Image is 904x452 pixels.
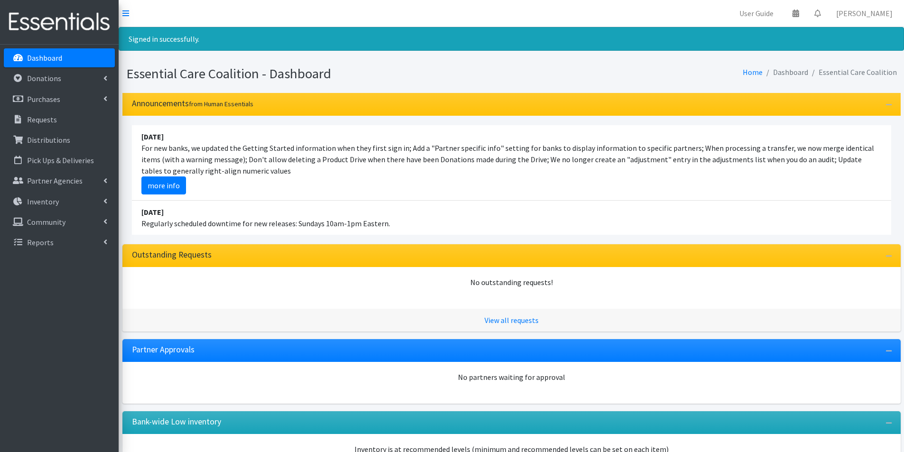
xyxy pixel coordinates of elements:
a: Pick Ups & Deliveries [4,151,115,170]
a: Reports [4,233,115,252]
img: HumanEssentials [4,6,115,38]
a: Partner Agencies [4,171,115,190]
a: Home [743,67,763,77]
a: User Guide [732,4,781,23]
strong: [DATE] [141,132,164,141]
a: Purchases [4,90,115,109]
p: Requests [27,115,57,124]
a: more info [141,176,186,194]
a: View all requests [485,315,539,325]
p: Purchases [27,94,60,104]
p: Distributions [27,135,70,145]
a: Inventory [4,192,115,211]
p: Pick Ups & Deliveries [27,156,94,165]
p: Community [27,217,65,227]
li: Dashboard [763,65,808,79]
h3: Bank-wide Low inventory [132,417,221,427]
li: Essential Care Coalition [808,65,897,79]
a: Requests [4,110,115,129]
p: Dashboard [27,53,62,63]
a: Dashboard [4,48,115,67]
div: No outstanding requests! [132,277,891,288]
div: Signed in successfully. [119,27,904,51]
a: Community [4,212,115,231]
h1: Essential Care Coalition - Dashboard [126,65,508,82]
a: [PERSON_NAME] [829,4,900,23]
strong: [DATE] [141,207,164,217]
p: Reports [27,238,54,247]
h3: Announcements [132,99,253,109]
h3: Outstanding Requests [132,250,212,260]
p: Partner Agencies [27,176,83,185]
div: No partners waiting for approval [132,371,891,383]
a: Donations [4,69,115,88]
small: from Human Essentials [189,100,253,108]
a: Distributions [4,130,115,149]
p: Donations [27,74,61,83]
li: For new banks, we updated the Getting Started information when they first sign in; Add a "Partner... [132,125,891,201]
li: Regularly scheduled downtime for new releases: Sundays 10am-1pm Eastern. [132,201,891,235]
p: Inventory [27,197,59,206]
h3: Partner Approvals [132,345,195,355]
